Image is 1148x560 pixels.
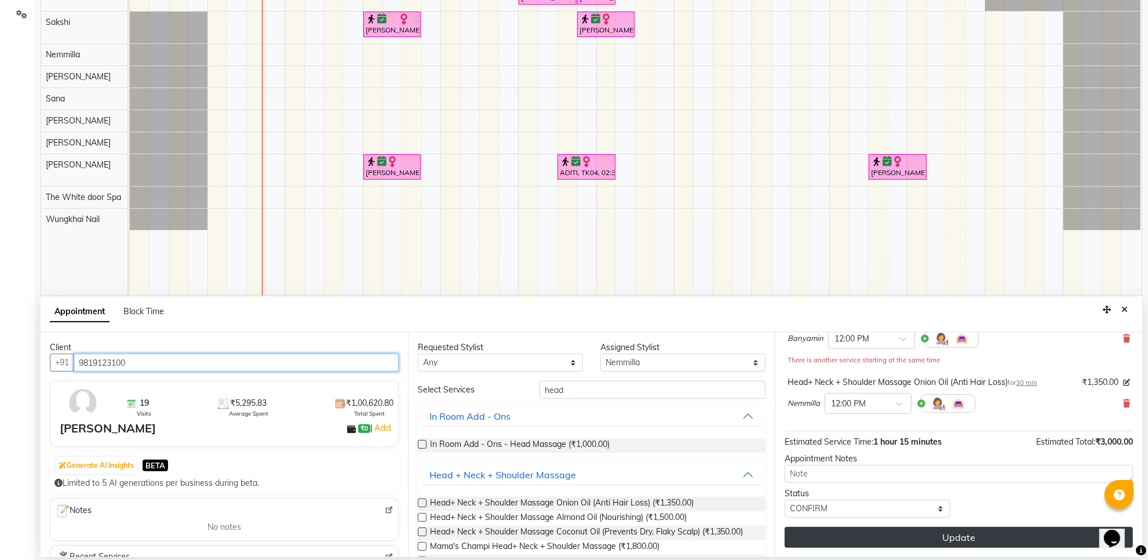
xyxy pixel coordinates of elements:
span: ₹1,350.00 [1082,376,1118,388]
span: Wungkhai Nail [46,214,100,224]
div: [PERSON_NAME], TK02, 06:30 PM-07:15 PM, Hair wash & Styling medium length [870,156,925,178]
span: 30 min [1016,379,1037,387]
span: Total Spent [354,409,385,418]
span: Mama's Champi Head+ Neck + Shoulder Massage (₹1,800.00) [430,540,659,555]
span: [PERSON_NAME] [46,115,111,126]
span: Average Spent [229,409,268,418]
button: Generate AI Insights [56,457,137,474]
span: ₹0 [358,424,370,434]
span: Head+ Neck + Shoulder Massage Onion Oil (Anti Hair Loss) (₹1,350.00) [430,497,694,511]
div: Select Services [409,384,531,396]
span: Head+ Neck + Shoulder Massage Almond Oil (Nourishing) (₹1,500.00) [430,511,687,526]
span: [PERSON_NAME] [46,71,111,82]
span: Nemmilla [788,398,820,409]
small: There is another service starting at the same time [788,356,940,364]
input: Search by service name [540,381,766,399]
span: In Room Add - Ons - Head Massage (₹1,000.00) [430,438,610,453]
span: Head+ Neck + Shoulder Massage Coconut Oil (Prevents Dry, Flaky Scalp) (₹1,350.00) [430,526,744,540]
img: avatar [66,386,100,420]
span: Visits [137,409,151,418]
span: Sana [46,93,65,104]
span: 19 [140,397,149,409]
button: Close [1116,301,1133,319]
div: Requested Stylist [418,341,583,354]
input: Search by Name/Mobile/Email/Code [74,354,399,372]
span: Sakshi [46,17,70,27]
span: ₹3,000.00 [1095,437,1133,447]
span: Estimated Service Time: [785,437,873,447]
span: Banyamin [788,333,823,344]
button: In Room Add - Ons [422,406,761,427]
i: Edit price [1123,379,1130,386]
div: Status [785,488,950,500]
span: ₹1,00,620.80 [346,397,393,409]
small: for [1008,379,1037,387]
span: ₹5,295.83 [230,397,267,409]
span: Block Time [123,306,164,317]
img: Interior.png [952,397,965,410]
span: The White door Spa [46,192,121,202]
img: Hairdresser.png [931,397,945,410]
div: Appointment Notes [785,453,1133,465]
div: Limited to 5 AI generations per business during beta. [54,477,394,489]
div: Head+ Neck + Shoulder Massage Onion Oil (Anti Hair Loss) [788,376,1037,388]
a: Add [373,421,393,435]
span: No notes [207,521,241,533]
div: [PERSON_NAME], TK05, 12:00 PM-12:45 PM, TWD Classic Manicure [365,13,420,35]
span: BETA [143,460,168,471]
span: [PERSON_NAME] [46,137,111,148]
div: In Room Add - Ons [429,409,511,423]
button: Head + Neck + Shoulder Massage [422,464,761,485]
div: Client [50,341,399,354]
span: Nemmilla [46,49,80,60]
img: Interior.png [955,332,969,346]
span: 1 hour 15 minutes [873,437,942,447]
img: Hairdresser.png [934,332,948,346]
span: Appointment [50,301,110,322]
div: Assigned Stylist [600,341,766,354]
div: [PERSON_NAME], TK03, 02:45 PM-03:30 PM, TWD Classic Manicure [578,13,633,35]
span: Notes [55,504,92,519]
div: Head + Neck + Shoulder Massage [429,468,576,482]
div: ADITI, TK04, 02:30 PM-03:15 PM, Hair wash & Styling medium length [559,156,614,178]
button: Update [785,527,1133,548]
span: Estimated Total: [1036,437,1095,447]
span: [PERSON_NAME] [46,159,111,170]
button: +91 [50,354,74,372]
iframe: chat widget [1099,514,1136,548]
div: [PERSON_NAME] [60,420,156,437]
span: | [370,421,393,435]
div: [PERSON_NAME], TK01, 12:00 PM-12:45 PM, Hair wash & Styling medium length [365,156,420,178]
